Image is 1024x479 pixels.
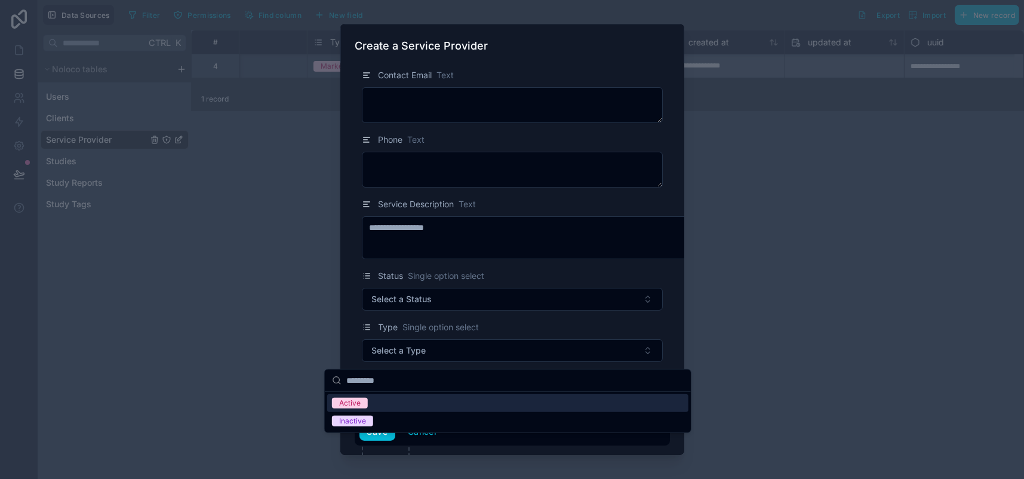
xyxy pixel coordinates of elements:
button: Select Button [362,339,663,362]
span: Text [408,134,425,146]
div: Inactive [339,416,366,426]
span: Text [459,198,476,210]
h3: Create a Service Provider [355,39,488,53]
div: Suggestions [325,392,691,432]
span: Select a Status [372,293,432,305]
div: Active [339,398,361,409]
button: Select Button [362,288,663,311]
span: Contact Email [379,69,432,81]
span: Phone [379,134,403,146]
span: Status [379,270,404,282]
span: Type [379,321,398,333]
span: Text [437,69,454,81]
span: Select a Type [372,345,426,357]
span: Single option select [408,270,485,282]
textarea: To enrich screen reader interactions, please activate Accessibility in Grammarly extension settings [362,216,729,259]
span: Service Description [379,198,454,210]
span: Single option select [403,321,479,333]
